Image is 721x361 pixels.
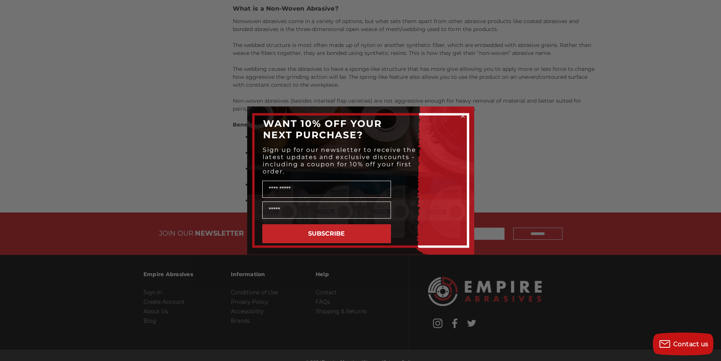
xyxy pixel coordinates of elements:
span: Sign up for our newsletter to receive the latest updates and exclusive discounts - including a co... [263,146,416,175]
button: Contact us [653,333,713,355]
button: SUBSCRIBE [262,224,391,243]
button: Close dialog [459,112,467,120]
input: Email [262,202,391,219]
span: Contact us [673,341,709,348]
span: WANT 10% OFF YOUR NEXT PURCHASE? [263,118,382,141]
